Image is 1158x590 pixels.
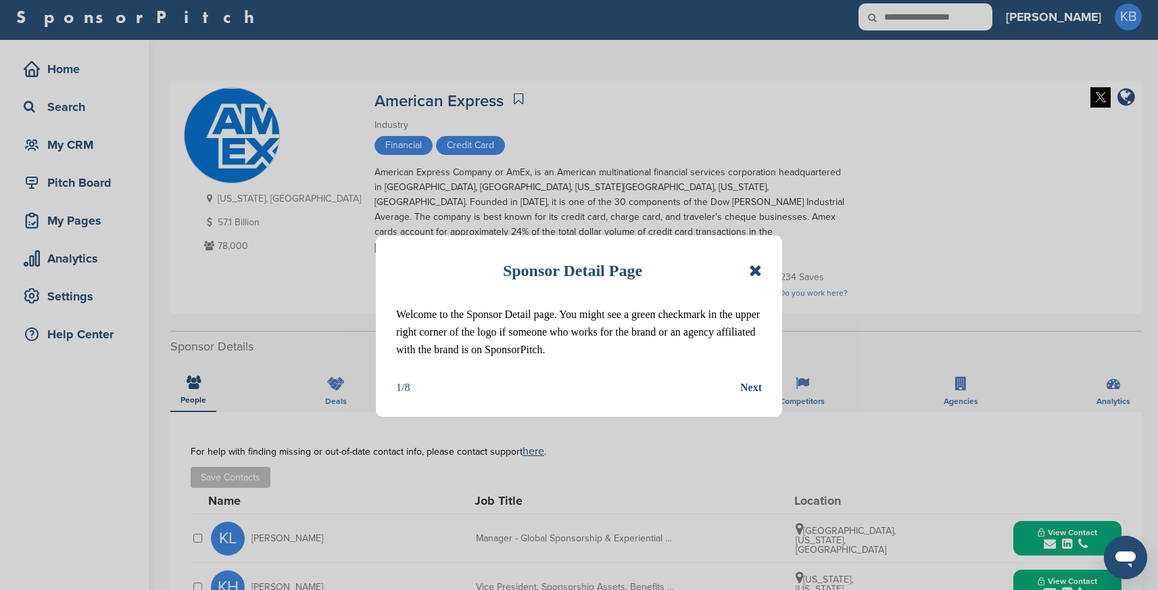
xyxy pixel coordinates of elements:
[1104,536,1147,579] iframe: Button to launch messaging window
[740,379,762,396] button: Next
[396,379,410,396] div: 1/8
[503,256,642,286] h1: Sponsor Detail Page
[396,306,762,359] p: Welcome to the Sponsor Detail page. You might see a green checkmark in the upper right corner of ...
